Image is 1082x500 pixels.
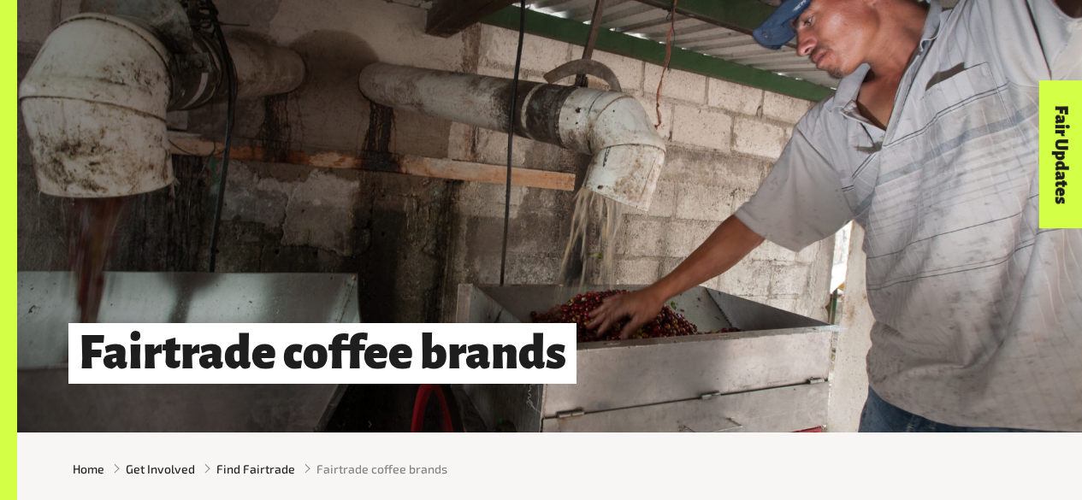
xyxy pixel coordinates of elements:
[216,460,295,478] a: Find Fairtrade
[73,460,104,478] a: Home
[126,460,195,478] a: Get Involved
[316,460,447,478] span: Fairtrade coffee brands
[68,323,576,384] h1: Fairtrade coffee brands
